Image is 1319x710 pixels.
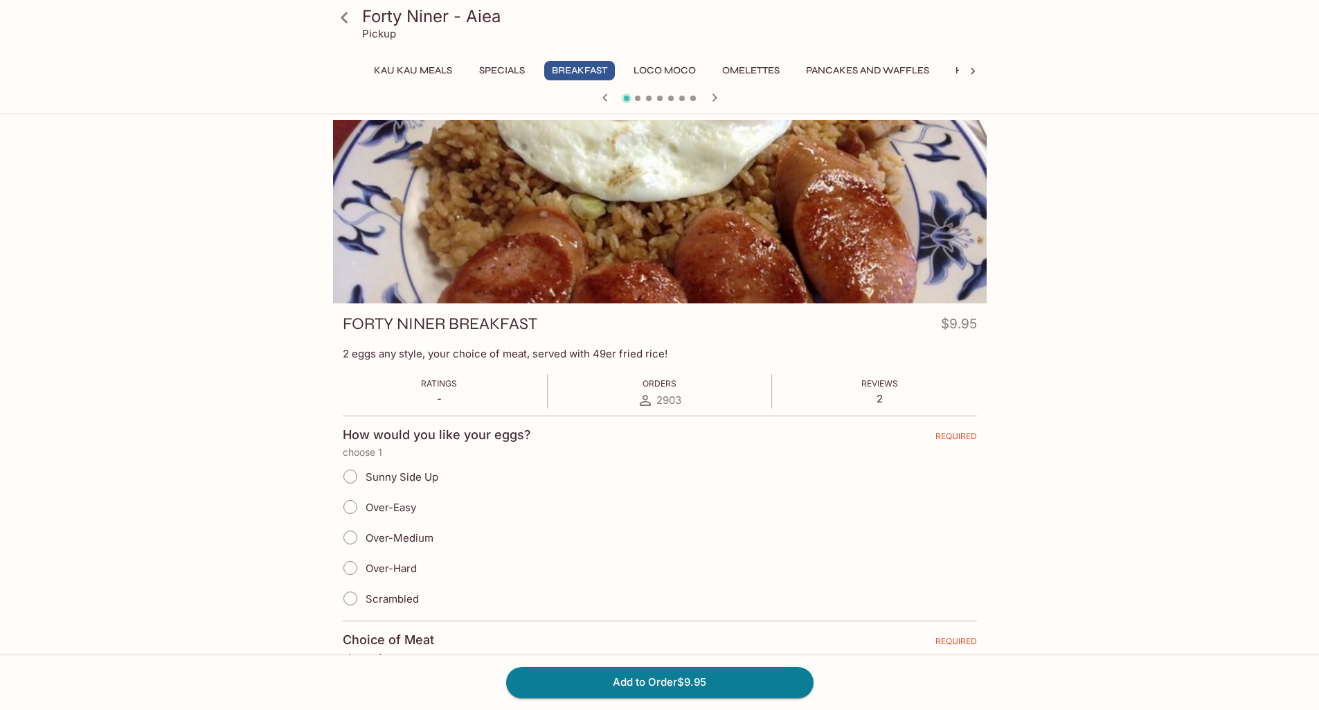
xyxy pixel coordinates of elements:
h3: Forty Niner - Aiea [362,6,981,27]
span: Ratings [421,378,457,389]
h4: Choice of Meat [343,632,434,648]
p: - [421,392,457,405]
h4: How would you like your eggs? [343,427,531,443]
button: Breakfast [544,61,615,80]
span: REQUIRED [935,431,977,447]
p: 2 eggs any style, your choice of meat, served with 49er fried rice! [343,347,977,360]
button: Specials [471,61,533,80]
p: Pickup [362,27,396,40]
span: Scrambled [366,592,419,605]
button: Pancakes and Waffles [798,61,937,80]
span: REQUIRED [935,636,977,652]
span: Over-Hard [366,562,417,575]
button: Loco Moco [626,61,703,80]
button: Add to Order$9.95 [506,667,814,698]
span: Over-Easy [366,501,416,514]
span: 2903 [656,393,681,407]
button: Hawaiian Style French Toast [948,61,1119,80]
span: Sunny Side Up [366,470,438,483]
p: choose 1 [343,447,977,458]
h4: $9.95 [941,313,977,340]
p: 2 [861,392,898,405]
span: Reviews [861,378,898,389]
button: Kau Kau Meals [366,61,460,80]
h3: FORTY NINER BREAKFAST [343,313,537,335]
span: Orders [643,378,676,389]
span: Over-Medium [366,531,433,544]
div: FORTY NINER BREAKFAST [333,120,987,303]
p: choose 1 [343,652,977,663]
button: Omelettes [715,61,787,80]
